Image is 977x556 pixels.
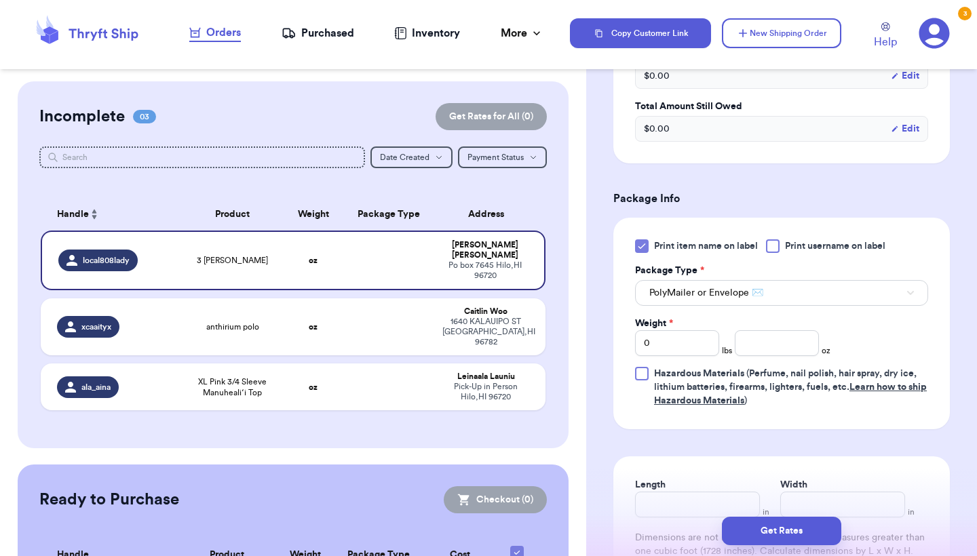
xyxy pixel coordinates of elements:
button: New Shipping Order [722,18,841,48]
button: Date Created [370,146,453,168]
span: 03 [133,110,156,123]
input: Search [39,146,365,168]
strong: oz [309,323,318,331]
th: Weight [283,198,343,231]
div: Po box 7645 Hilo , HI 96720 [442,260,528,281]
span: Handle [57,207,89,222]
th: Address [434,198,545,231]
label: Weight [635,317,673,330]
div: [PERSON_NAME] [PERSON_NAME] [442,240,528,260]
span: xcaaityx [81,321,111,332]
button: Get Rates for All (0) [436,103,547,130]
div: 3 [958,7,972,20]
span: (Perfume, nail polish, hair spray, dry ice, lithium batteries, firearms, lighters, fuels, etc. ) [654,369,927,405]
span: oz [822,345,830,356]
button: Sort ascending [89,206,100,222]
span: 3 [PERSON_NAME] [197,255,268,266]
h2: Ready to Purchase [39,489,179,511]
a: 3 [919,18,950,49]
label: Width [780,478,807,492]
label: Total Amount Still Owed [635,100,928,113]
span: Help [874,34,897,50]
div: Caitlin Woo [442,306,529,317]
span: Payment Status [467,153,524,161]
label: Package Type [635,264,704,277]
a: Orders [189,24,241,42]
span: Date Created [380,153,429,161]
button: Edit [891,69,919,83]
span: PolyMailer or Envelope ✉️ [649,286,763,300]
button: Checkout (0) [444,486,547,513]
a: Help [874,22,897,50]
label: Length [635,478,666,492]
button: Get Rates [722,517,841,545]
div: 1640 KALAUIPO ST [GEOGRAPHIC_DATA] , HI 96782 [442,317,529,347]
div: Orders [189,24,241,41]
button: PolyMailer or Envelope ✉️ [635,280,928,306]
th: Package Type [343,198,434,231]
a: Purchased [282,25,354,41]
button: Edit [891,122,919,136]
span: lbs [722,345,732,356]
button: Payment Status [458,146,547,168]
h2: Incomplete [39,106,125,127]
span: $ 0.00 [644,69,670,83]
a: Inventory [394,25,460,41]
span: anthirium polo [206,321,259,332]
span: Hazardous Materials [654,369,744,378]
span: ala_aina [81,382,111,393]
div: More [501,25,543,41]
strong: oz [309,383,318,391]
span: $ 0.00 [644,122,670,136]
span: Print username on label [785,239,885,253]
th: Product [182,198,283,231]
span: XL Pink 3/4 Sleeve Manuhealiʻi Top [190,376,275,398]
span: local808lady [83,255,130,266]
h3: Package Info [613,191,950,207]
div: Leinaala Launiu [442,372,529,382]
div: Pick-Up in Person Hilo , HI 96720 [442,382,529,402]
strong: oz [309,256,318,264]
span: Print item name on label [654,239,758,253]
button: Copy Customer Link [570,18,711,48]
